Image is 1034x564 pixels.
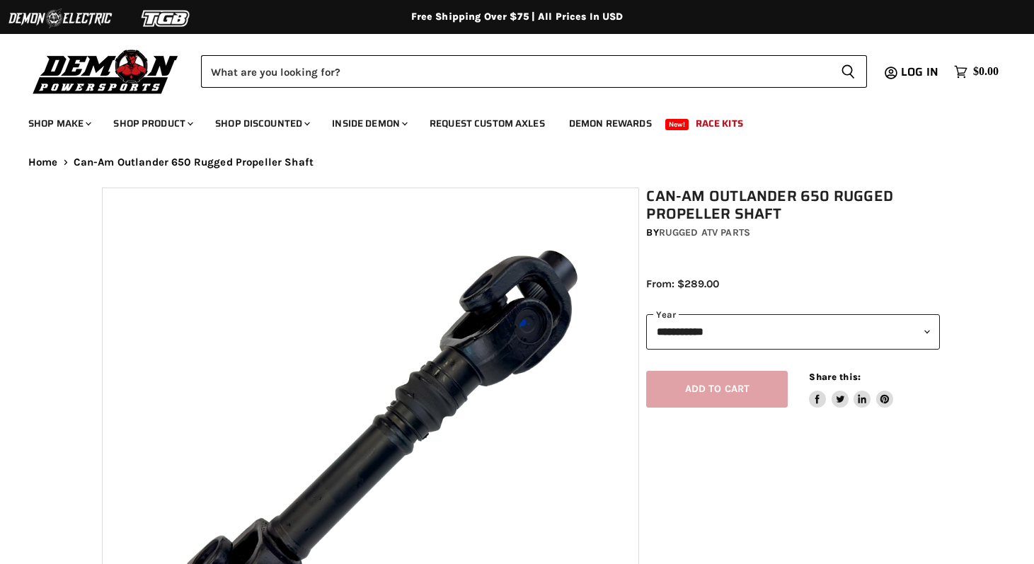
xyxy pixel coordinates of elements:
[665,119,689,130] span: New!
[113,5,219,32] img: TGB Logo 2
[74,156,314,168] span: Can-Am Outlander 650 Rugged Propeller Shaft
[646,225,939,241] div: by
[18,103,995,138] ul: Main menu
[28,156,58,168] a: Home
[973,65,999,79] span: $0.00
[201,55,829,88] input: Search
[321,109,416,138] a: Inside Demon
[646,188,939,223] h1: Can-Am Outlander 650 Rugged Propeller Shaft
[947,62,1006,82] a: $0.00
[646,314,939,349] select: year
[809,371,893,408] aside: Share this:
[809,372,860,382] span: Share this:
[685,109,754,138] a: Race Kits
[205,109,318,138] a: Shop Discounted
[659,226,750,238] a: Rugged ATV Parts
[901,63,938,81] span: Log in
[201,55,867,88] form: Product
[419,109,556,138] a: Request Custom Axles
[7,5,113,32] img: Demon Electric Logo 2
[28,46,183,96] img: Demon Powersports
[558,109,662,138] a: Demon Rewards
[895,66,947,79] a: Log in
[829,55,867,88] button: Search
[646,277,719,290] span: From: $289.00
[103,109,202,138] a: Shop Product
[18,109,100,138] a: Shop Make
